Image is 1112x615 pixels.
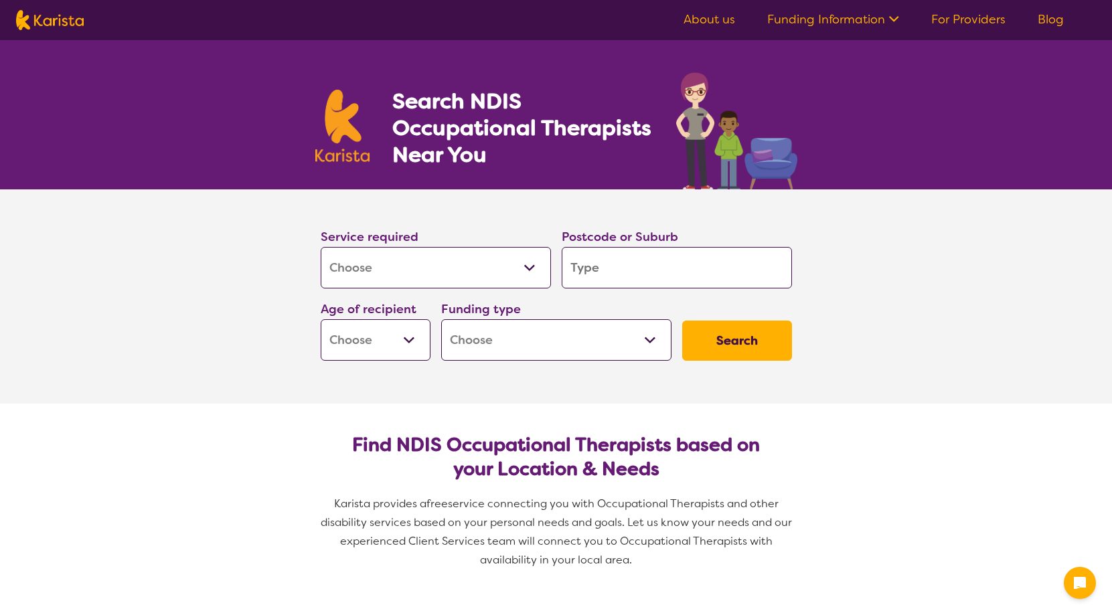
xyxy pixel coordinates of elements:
img: Karista logo [16,10,84,30]
a: For Providers [931,11,1006,27]
span: service connecting you with Occupational Therapists and other disability services based on your p... [321,497,795,567]
button: Search [682,321,792,361]
h1: Search NDIS Occupational Therapists Near You [392,88,653,168]
input: Type [562,247,792,288]
label: Funding type [441,301,521,317]
a: Blog [1038,11,1064,27]
img: occupational-therapy [676,72,797,189]
span: free [426,497,448,511]
a: Funding Information [767,11,899,27]
label: Age of recipient [321,301,416,317]
span: Karista provides a [334,497,426,511]
a: About us [684,11,735,27]
img: Karista logo [315,90,370,162]
h2: Find NDIS Occupational Therapists based on your Location & Needs [331,433,781,481]
label: Postcode or Suburb [562,229,678,245]
label: Service required [321,229,418,245]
